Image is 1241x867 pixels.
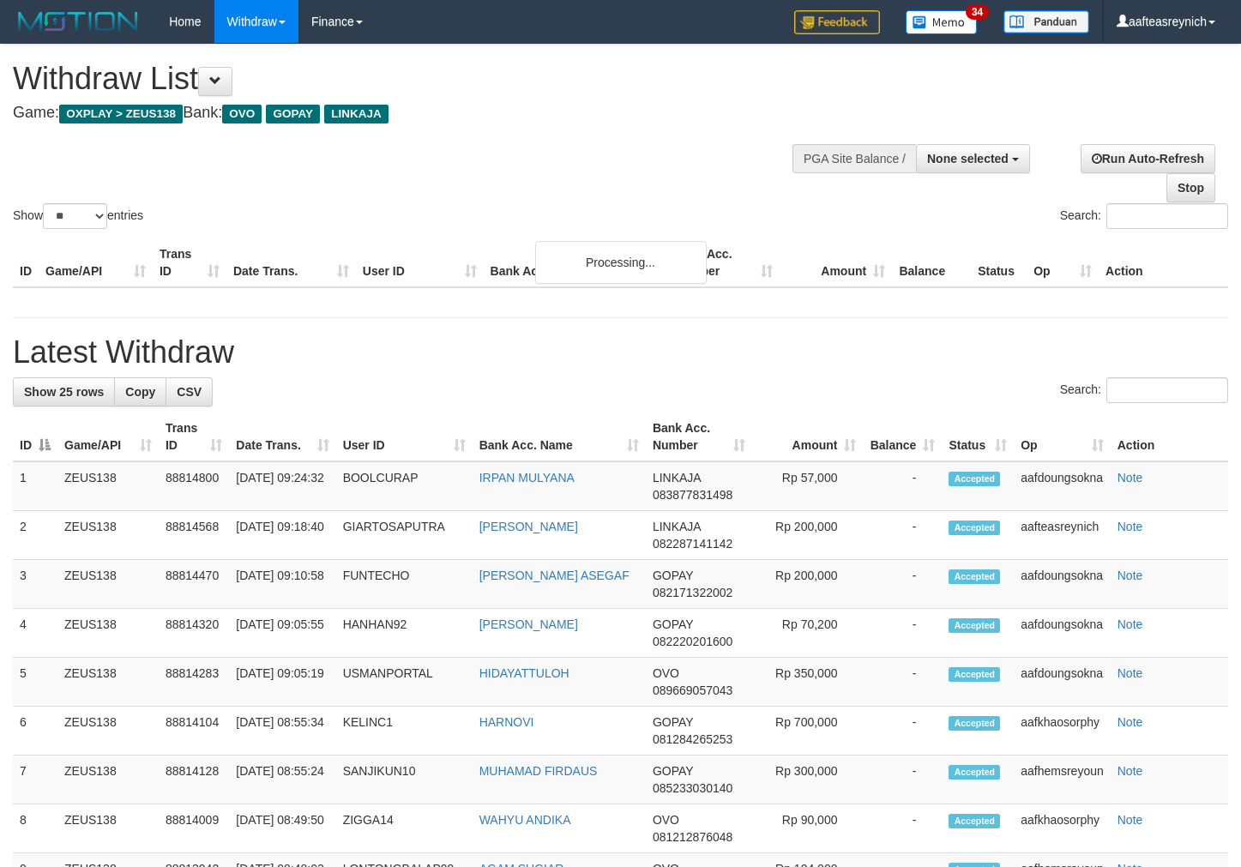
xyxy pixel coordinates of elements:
th: ID [13,238,39,287]
span: LINKAJA [653,520,701,533]
a: MUHAMAD FIRDAUS [479,764,598,778]
td: 2 [13,511,57,560]
td: 5 [13,658,57,707]
td: Rp 200,000 [752,511,864,560]
img: Button%20Memo.svg [906,10,978,34]
th: Balance [892,238,971,287]
td: [DATE] 09:18:40 [229,511,335,560]
a: HIDAYATTULOH [479,666,569,680]
input: Search: [1106,203,1228,229]
label: Show entries [13,203,143,229]
h1: Withdraw List [13,62,810,96]
td: ZEUS138 [57,804,159,853]
span: Accepted [949,667,1000,682]
td: aafteasreynich [1014,511,1111,560]
td: FUNTECHO [336,560,473,609]
select: Showentries [43,203,107,229]
span: Copy [125,385,155,399]
span: Show 25 rows [24,385,104,399]
span: Accepted [949,716,1000,731]
a: Note [1118,569,1143,582]
a: CSV [166,377,213,406]
span: OVO [653,813,679,827]
span: Accepted [949,472,1000,486]
td: - [863,560,942,609]
th: Amount [780,238,892,287]
label: Search: [1060,377,1228,403]
a: HARNOVI [479,715,534,729]
a: Copy [114,377,166,406]
a: Note [1118,520,1143,533]
td: ZEUS138 [57,461,159,511]
td: HANHAN92 [336,609,473,658]
h4: Game: Bank: [13,105,810,122]
th: Balance: activate to sort column ascending [863,412,942,461]
td: 88814104 [159,707,229,756]
span: OXPLAY > ZEUS138 [59,105,183,123]
span: Accepted [949,765,1000,780]
a: Note [1118,764,1143,778]
span: None selected [927,152,1009,166]
th: Amount: activate to sort column ascending [752,412,864,461]
th: Trans ID [153,238,226,287]
a: Stop [1166,173,1215,202]
th: Status: activate to sort column ascending [942,412,1014,461]
label: Search: [1060,203,1228,229]
td: 88814470 [159,560,229,609]
td: Rp 700,000 [752,707,864,756]
td: [DATE] 08:49:50 [229,804,335,853]
td: 88814009 [159,804,229,853]
span: Copy 081284265253 to clipboard [653,732,732,746]
span: LINKAJA [324,105,389,123]
th: Bank Acc. Name [484,238,668,287]
td: [DATE] 09:24:32 [229,461,335,511]
td: ZEUS138 [57,511,159,560]
span: Accepted [949,814,1000,828]
td: [DATE] 09:10:58 [229,560,335,609]
td: [DATE] 09:05:55 [229,609,335,658]
a: IRPAN MULYANA [479,471,575,485]
td: - [863,609,942,658]
img: panduan.png [1003,10,1089,33]
img: Feedback.jpg [794,10,880,34]
span: GOPAY [653,617,693,631]
td: 3 [13,560,57,609]
td: 88814128 [159,756,229,804]
a: Note [1118,666,1143,680]
td: [DATE] 08:55:24 [229,756,335,804]
th: Bank Acc. Number: activate to sort column ascending [646,412,752,461]
td: Rp 70,200 [752,609,864,658]
th: Trans ID: activate to sort column ascending [159,412,229,461]
td: - [863,511,942,560]
td: - [863,707,942,756]
td: ZEUS138 [57,658,159,707]
td: Rp 90,000 [752,804,864,853]
span: LINKAJA [653,471,701,485]
span: OVO [222,105,262,123]
td: aafkhaosorphy [1014,804,1111,853]
td: ZIGGA14 [336,804,473,853]
td: [DATE] 08:55:34 [229,707,335,756]
a: Run Auto-Refresh [1081,144,1215,173]
td: Rp 300,000 [752,756,864,804]
span: Copy 089669057043 to clipboard [653,683,732,697]
td: aafdoungsokna [1014,658,1111,707]
a: Show 25 rows [13,377,115,406]
span: GOPAY [266,105,320,123]
span: Copy 082171322002 to clipboard [653,586,732,599]
th: Bank Acc. Name: activate to sort column ascending [473,412,646,461]
a: Note [1118,471,1143,485]
td: 88814283 [159,658,229,707]
span: Copy 085233030140 to clipboard [653,781,732,795]
td: - [863,658,942,707]
span: GOPAY [653,569,693,582]
span: 34 [966,4,989,20]
td: [DATE] 09:05:19 [229,658,335,707]
td: 4 [13,609,57,658]
th: Game/API [39,238,153,287]
td: KELINC1 [336,707,473,756]
td: ZEUS138 [57,707,159,756]
td: 6 [13,707,57,756]
span: Accepted [949,569,1000,584]
th: Action [1099,238,1228,287]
